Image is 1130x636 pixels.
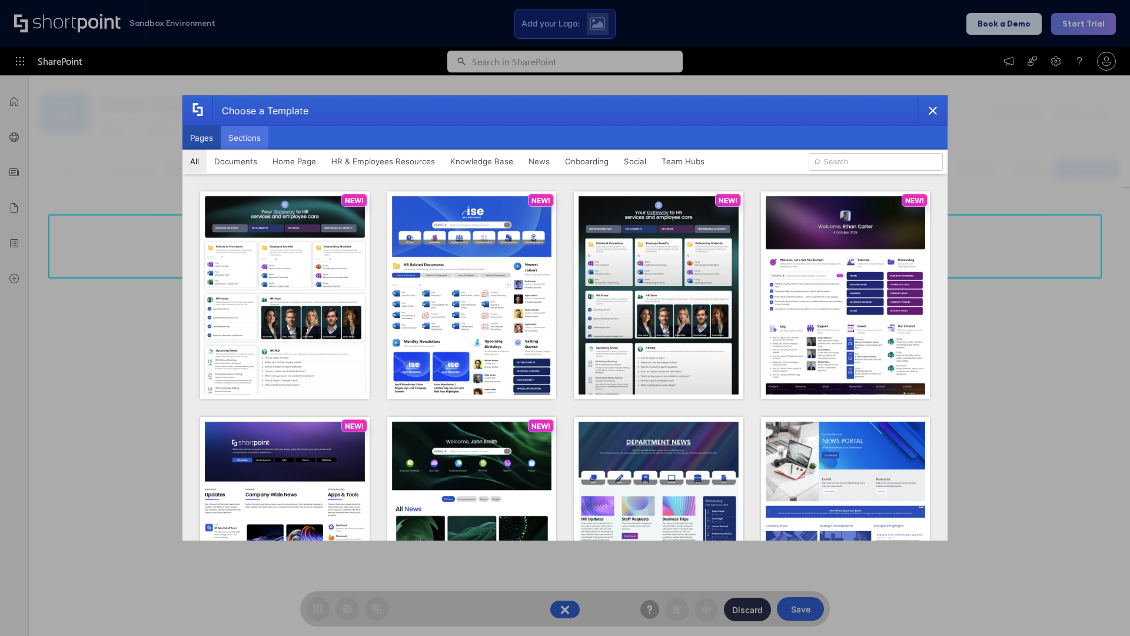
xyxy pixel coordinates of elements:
button: Onboarding [557,150,616,173]
input: Search [809,153,943,171]
p: NEW! [905,196,924,205]
p: NEW! [719,196,737,205]
div: Choose a Template [212,96,308,125]
button: Knowledge Base [443,150,521,173]
iframe: Chat Widget [1071,579,1130,636]
button: Documents [207,150,265,173]
button: HR & Employees Resources [324,150,443,173]
p: NEW! [345,422,364,430]
button: Social [616,150,654,173]
p: NEW! [531,196,550,205]
button: Pages [182,126,221,150]
button: Home Page [265,150,324,173]
div: template selector [182,95,948,541]
p: NEW! [345,196,364,205]
button: All [182,150,207,173]
p: NEW! [531,422,550,430]
button: Team Hubs [654,150,712,173]
button: Sections [221,126,268,150]
button: News [521,150,557,173]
